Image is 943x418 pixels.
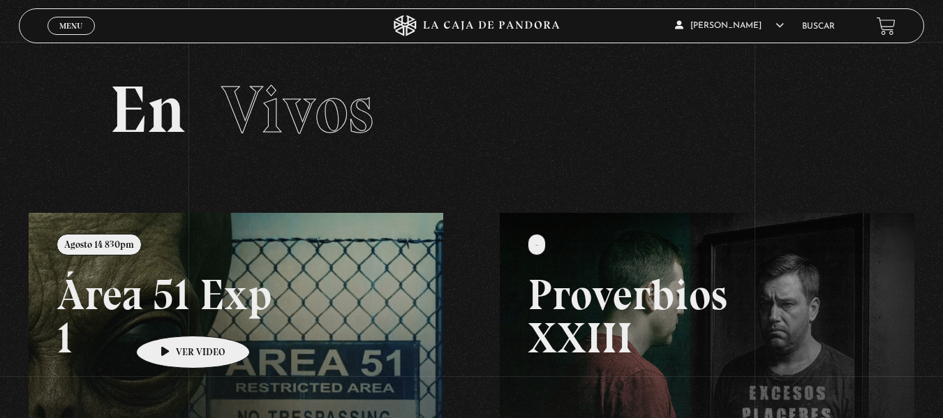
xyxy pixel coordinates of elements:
span: Menu [59,22,82,30]
h2: En [110,77,834,143]
span: Vivos [221,70,373,149]
span: [PERSON_NAME] [675,22,784,30]
a: Buscar [802,22,835,31]
a: View your shopping cart [877,16,896,35]
span: Cerrar [54,33,87,43]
